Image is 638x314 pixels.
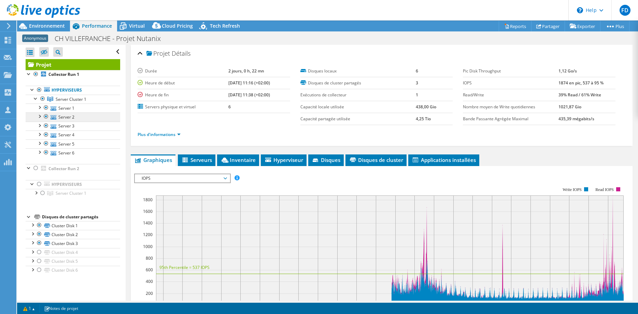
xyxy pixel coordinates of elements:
text: 600 [146,267,153,273]
label: Bande Passante Agrégée Maximal [463,115,558,122]
label: Durée [138,68,228,74]
a: Cluster Disk 5 [26,257,120,266]
b: Collector Run 2 [48,166,79,172]
a: Projet [26,59,120,70]
label: IOPS [463,80,558,86]
span: Virtual [129,23,145,29]
label: Capacité partagée utilisée [300,115,416,122]
span: Applications installées [412,156,476,163]
text: 400 [146,278,153,284]
span: Environnement [29,23,65,29]
text: 1400 [143,220,153,226]
b: 39% Read / 61% Write [558,92,601,98]
span: FD [620,5,630,16]
a: Plus d'informations [138,132,181,137]
span: Serveurs [181,156,212,163]
text: 200 [146,290,153,296]
span: Inventaire [221,156,256,163]
a: Partager [531,21,565,31]
a: Server 3 [26,122,120,131]
text: 1000 [143,244,153,249]
label: Disques de cluster partagés [300,80,416,86]
span: Server Cluster 1 [56,190,86,196]
span: Hyperviseur [264,156,303,163]
text: 800 [146,255,153,261]
b: 6 [228,104,231,110]
label: Heure de fin [138,92,228,98]
span: Détails [172,49,190,57]
span: Graphiques [134,156,172,163]
span: Disques de cluster [349,156,403,163]
label: Servers physique et virtuel [138,104,228,110]
a: Server 1 [26,104,120,112]
h1: CH VILLEFRANCHE - Projet Nutanix [52,35,171,42]
text: 1200 [143,232,153,237]
a: Notes de projet [39,304,83,313]
span: Performance [82,23,112,29]
a: Reports [499,21,531,31]
text: 1800 [143,197,153,203]
a: Cluster Disk 6 [26,266,120,275]
b: 1,12 Go/s [558,68,577,74]
label: Heure de début [138,80,228,86]
span: Tech Refresh [210,23,240,29]
label: Disques locaux [300,68,416,74]
a: Server 6 [26,148,120,157]
b: 4,25 Tio [416,116,431,122]
label: Capacité locale utilisée [300,104,416,110]
a: Server 4 [26,131,120,139]
a: Server Cluster 1 [26,189,120,198]
b: [DATE] 11:38 (+02:00) [228,92,270,98]
text: Read IOPS [596,187,614,192]
text: 1600 [143,208,153,214]
b: 2 jours, 0 h, 22 mn [228,68,264,74]
b: 3 [416,80,418,86]
b: 6 [416,68,418,74]
svg: \n [577,7,583,13]
a: Cluster Disk 1 [26,221,120,230]
a: Server 5 [26,139,120,148]
b: [DATE] 11:16 (+02:00) [228,80,270,86]
a: 1 [18,304,40,313]
span: Disques [312,156,340,163]
b: 1874 en pic, 537 à 95 % [558,80,604,86]
a: Hyperviseurs [26,180,120,189]
span: Cloud Pricing [162,23,193,29]
a: Hyperviseurs [26,86,120,95]
a: Cluster Disk 2 [26,230,120,239]
div: Disques de cluster partagés [42,213,120,221]
a: Server 2 [26,112,120,121]
label: Read/Write [463,92,558,98]
span: IOPS [138,174,226,182]
span: Server Cluster 1 [56,96,86,102]
b: 1 [416,92,418,98]
text: 95th Percentile = 537 IOPS [159,264,210,270]
a: Cluster Disk 3 [26,239,120,248]
a: Server Cluster 1 [26,95,120,104]
b: 1021,87 Gio [558,104,581,110]
a: Cluster Disk 4 [26,248,120,257]
a: Collector Run 2 [26,164,120,173]
b: Collector Run 1 [48,71,79,77]
label: Pic Disk Throughput [463,68,558,74]
b: 438,00 Gio [416,104,436,110]
a: Plus [600,21,629,31]
label: Nombre moyen de Write quotidiennes [463,104,558,110]
b: 435,39 mégabits/s [558,116,594,122]
text: Write IOPS [563,187,582,192]
a: Exporter [565,21,600,31]
a: Collector Run 1 [26,70,120,79]
label: Exécutions de collecteur [300,92,416,98]
span: Projet [146,50,170,57]
span: Anonymous [22,35,48,42]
